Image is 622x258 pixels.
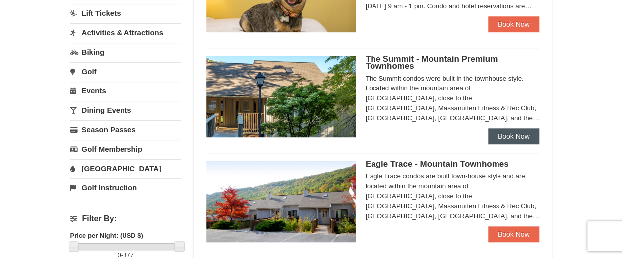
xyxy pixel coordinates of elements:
a: Golf Instruction [70,178,181,197]
a: Events [70,82,181,100]
a: Dining Events [70,101,181,119]
div: Eagle Trace condos are built town-house style and are located within the mountain area of [GEOGRA... [366,172,540,221]
span: The Summit - Mountain Premium Townhomes [366,54,498,71]
a: Biking [70,43,181,61]
img: 19218983-1-9b289e55.jpg [206,161,356,242]
a: Golf Membership [70,140,181,158]
a: Book Now [488,16,540,32]
a: [GEOGRAPHIC_DATA] [70,159,181,177]
img: 19219034-1-0eee7e00.jpg [206,56,356,137]
a: Book Now [488,226,540,242]
a: Lift Tickets [70,4,181,22]
a: Activities & Attractions [70,23,181,42]
a: Book Now [488,128,540,144]
h4: Filter By: [70,214,181,223]
strong: Price per Night: (USD $) [70,232,143,239]
span: Eagle Trace - Mountain Townhomes [366,159,509,169]
div: The Summit condos were built in the townhouse style. Located within the mountain area of [GEOGRAP... [366,74,540,123]
a: Golf [70,62,181,81]
a: Season Passes [70,120,181,139]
